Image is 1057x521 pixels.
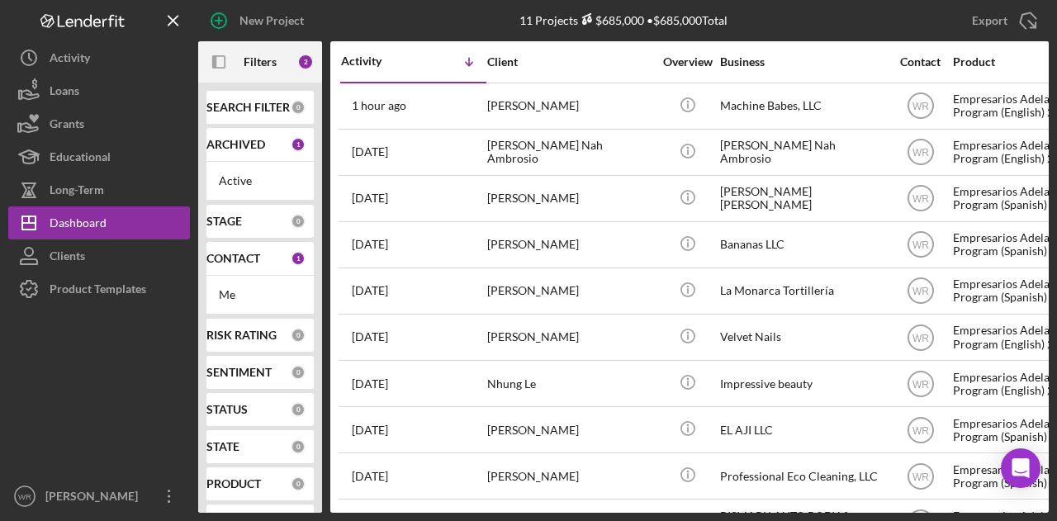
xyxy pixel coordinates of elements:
time: 2025-08-27 23:06 [352,330,388,343]
text: WR [912,147,929,159]
div: [PERSON_NAME] [487,177,652,220]
text: WR [912,424,929,436]
div: Grants [50,107,84,144]
div: Product Templates [50,272,146,310]
div: Open Intercom Messenger [1001,448,1040,488]
div: Clients [50,239,85,277]
div: 2 [297,54,314,70]
time: 2025-09-03 05:39 [352,238,388,251]
div: [PERSON_NAME] [PERSON_NAME] [720,177,885,220]
div: Dashboard [50,206,107,244]
button: Activity [8,41,190,74]
div: Velvet Nails [720,315,885,359]
div: [PERSON_NAME] [487,84,652,128]
button: Product Templates [8,272,190,305]
button: New Project [198,4,320,37]
div: [PERSON_NAME] [487,408,652,452]
div: Me [219,288,301,301]
div: Overview [656,55,718,69]
div: New Project [239,4,304,37]
b: STATE [206,440,239,453]
div: Activity [50,41,90,78]
div: [PERSON_NAME] [41,480,149,517]
div: [PERSON_NAME] Nah Ambrosio [487,130,652,174]
time: 2025-08-05 23:42 [352,470,388,483]
div: Bananas LLC [720,223,885,267]
button: Grants [8,107,190,140]
button: Export [955,4,1049,37]
text: WR [912,286,929,297]
b: RISK RATING [206,329,277,342]
button: Dashboard [8,206,190,239]
div: 0 [291,328,306,343]
time: 2025-08-28 01:08 [352,284,388,297]
div: [PERSON_NAME] [487,454,652,498]
div: Client [487,55,652,69]
div: Activity [341,54,414,68]
text: WR [18,492,31,501]
button: Long-Term [8,173,190,206]
div: Long-Term [50,173,104,211]
div: Active [219,174,301,187]
div: EL AJI LLC [720,408,885,452]
div: [PERSON_NAME] [487,315,652,359]
text: WR [912,239,929,251]
text: WR [912,332,929,343]
b: CONTACT [206,252,260,265]
div: Nhung Le [487,362,652,405]
time: 2025-08-25 07:00 [352,377,388,391]
div: Impressive beauty [720,362,885,405]
div: La Monarca Tortillería [720,269,885,313]
div: 11 Projects • $685,000 Total [519,13,728,27]
button: Loans [8,74,190,107]
text: WR [912,193,929,205]
div: [PERSON_NAME] Nah Ambrosio [720,130,885,174]
div: Professional Eco Cleaning, LLC [720,454,885,498]
text: WR [912,378,929,390]
button: Educational [8,140,190,173]
b: ARCHIVED [206,138,265,151]
b: SENTIMENT [206,366,272,379]
div: Loans [50,74,79,111]
time: 2025-08-11 23:35 [352,424,388,437]
div: $685,000 [578,13,644,27]
time: 2025-09-04 00:14 [352,192,388,205]
time: 2025-09-10 16:50 [352,99,406,112]
b: STAGE [206,215,242,228]
button: Clients [8,239,190,272]
b: STATUS [206,403,248,416]
div: 0 [291,439,306,454]
b: PRODUCT [206,477,261,490]
div: 0 [291,365,306,380]
div: 0 [291,402,306,417]
div: Machine Babes, LLC [720,84,885,128]
div: 0 [291,476,306,491]
div: Export [972,4,1007,37]
div: Contact [889,55,951,69]
button: WR[PERSON_NAME] [8,480,190,513]
div: [PERSON_NAME] [487,269,652,313]
text: WR [912,471,929,482]
div: 1 [291,137,306,152]
div: 0 [291,100,306,115]
b: SEARCH FILTER [206,101,290,114]
div: Business [720,55,885,69]
div: Educational [50,140,111,178]
div: 1 [291,251,306,266]
b: Filters [244,55,277,69]
time: 2025-09-09 18:07 [352,145,388,159]
div: 0 [291,214,306,229]
text: WR [912,101,929,112]
div: [PERSON_NAME] [487,223,652,267]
